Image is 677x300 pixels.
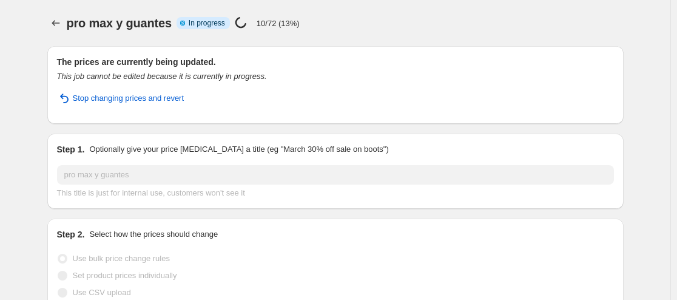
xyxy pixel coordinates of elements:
p: 10/72 (13%) [257,19,300,28]
h2: Step 1. [57,143,85,155]
h2: Step 2. [57,228,85,240]
span: Use bulk price change rules [73,254,170,263]
button: Price change jobs [47,15,64,32]
span: Stop changing prices and revert [73,92,184,104]
span: In progress [189,18,225,28]
button: Stop changing prices and revert [50,89,192,108]
p: Select how the prices should change [89,228,218,240]
h2: The prices are currently being updated. [57,56,614,68]
p: Optionally give your price [MEDICAL_DATA] a title (eg "March 30% off sale on boots") [89,143,388,155]
i: This job cannot be edited because it is currently in progress. [57,72,267,81]
span: This title is just for internal use, customers won't see it [57,188,245,197]
input: 30% off holiday sale [57,165,614,185]
span: pro max y guantes [67,16,172,30]
span: Set product prices individually [73,271,177,280]
span: Use CSV upload [73,288,131,297]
